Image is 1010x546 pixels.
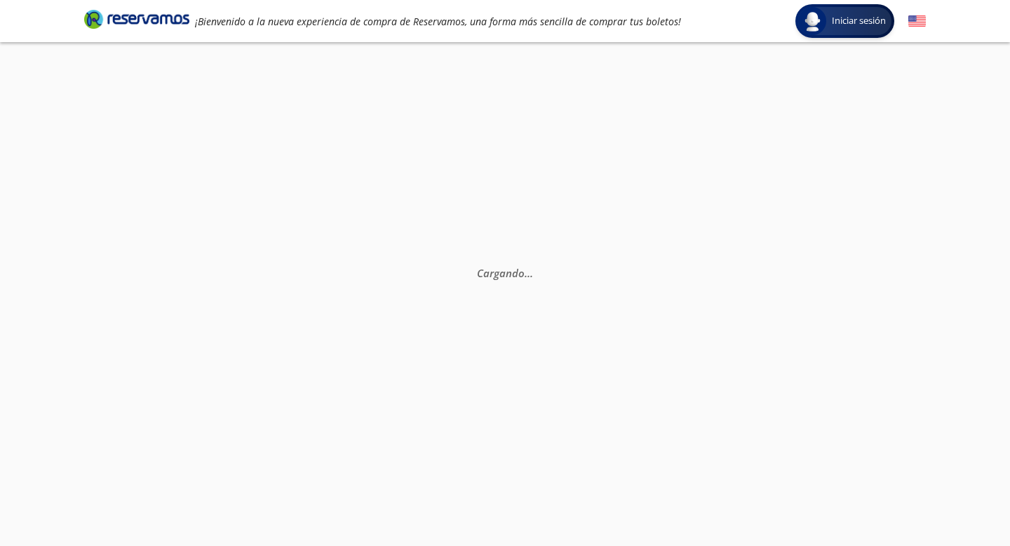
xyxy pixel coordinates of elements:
span: . [525,266,527,280]
em: ¡Bienvenido a la nueva experiencia de compra de Reservamos, una forma más sencilla de comprar tus... [195,15,681,28]
button: English [908,13,926,30]
i: Brand Logo [84,8,189,29]
span: . [527,266,530,280]
em: Cargando [477,266,533,280]
span: Iniciar sesión [826,14,891,28]
a: Brand Logo [84,8,189,34]
span: . [530,266,533,280]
